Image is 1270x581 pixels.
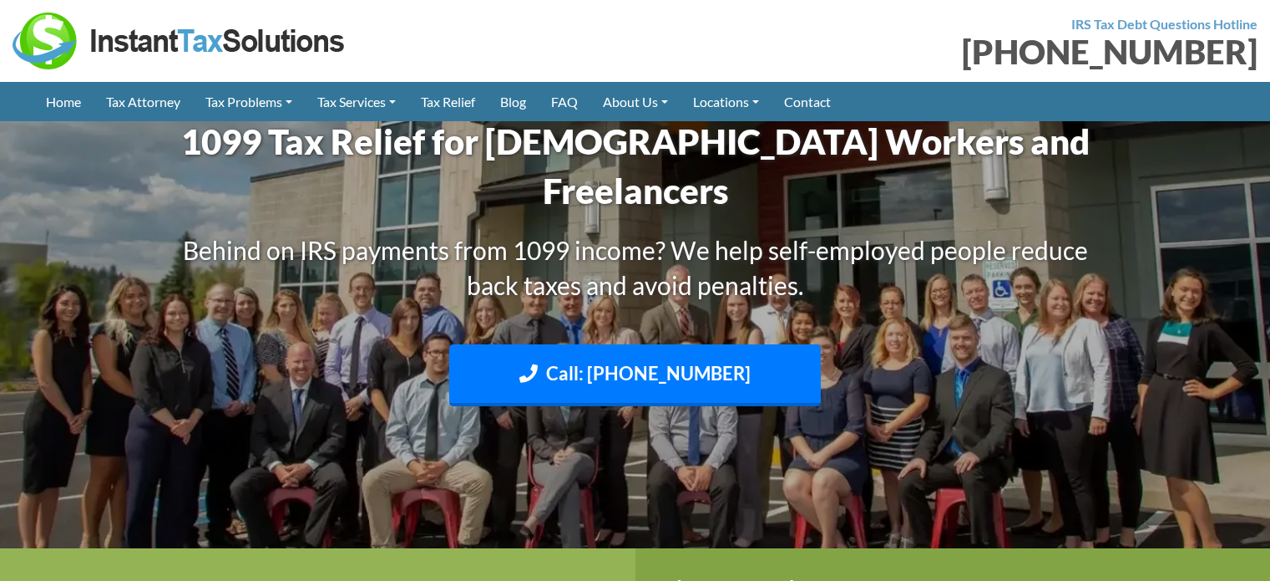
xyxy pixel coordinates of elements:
div: [PHONE_NUMBER] [648,35,1258,69]
a: Tax Services [305,82,408,121]
a: Home [33,82,94,121]
h3: Behind on IRS payments from 1099 income? We help self-employed people reduce back taxes and avoid... [172,232,1099,303]
a: Contact [772,82,843,121]
a: Blog [488,82,539,121]
a: Call: [PHONE_NUMBER] [449,344,821,407]
a: Locations [681,82,772,121]
a: Tax Problems [193,82,305,121]
a: Tax Relief [408,82,488,121]
a: About Us [590,82,681,121]
a: FAQ [539,82,590,121]
img: Instant Tax Solutions Logo [13,13,347,69]
a: Instant Tax Solutions Logo [13,31,347,47]
strong: IRS Tax Debt Questions Hotline [1071,16,1257,32]
a: Tax Attorney [94,82,193,121]
h1: 1099 Tax Relief for [DEMOGRAPHIC_DATA] Workers and Freelancers [172,117,1099,216]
